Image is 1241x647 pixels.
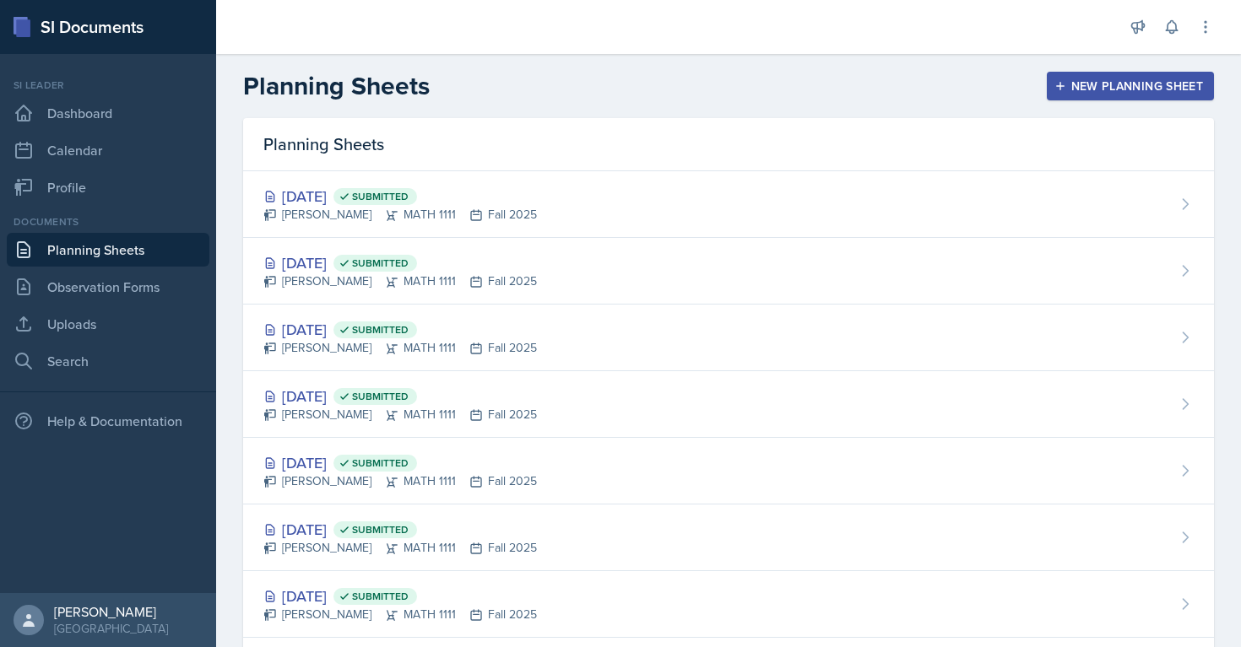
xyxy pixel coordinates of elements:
a: Planning Sheets [7,233,209,267]
a: [DATE] Submitted [PERSON_NAME]MATH 1111Fall 2025 [243,238,1214,305]
h2: Planning Sheets [243,71,430,101]
div: [DATE] [263,518,537,541]
a: Profile [7,170,209,204]
a: Observation Forms [7,270,209,304]
span: Submitted [352,323,409,337]
div: [PERSON_NAME] MATH 1111 Fall 2025 [263,406,537,423]
a: Dashboard [7,96,209,130]
div: [PERSON_NAME] MATH 1111 Fall 2025 [263,472,537,490]
div: [DATE] [263,451,537,474]
a: [DATE] Submitted [PERSON_NAME]MATH 1111Fall 2025 [243,571,1214,638]
div: Planning Sheets [243,118,1214,171]
button: New Planning Sheet [1047,72,1214,100]
div: [PERSON_NAME] MATH 1111 Fall 2025 [263,339,537,357]
div: [GEOGRAPHIC_DATA] [54,620,168,637]
a: Calendar [7,133,209,167]
a: [DATE] Submitted [PERSON_NAME]MATH 1111Fall 2025 [243,305,1214,371]
a: [DATE] Submitted [PERSON_NAME]MATH 1111Fall 2025 [243,504,1214,571]
div: [DATE] [263,385,537,407]
div: Help & Documentation [7,404,209,438]
div: [PERSON_NAME] MATH 1111 Fall 2025 [263,606,537,623]
div: [DATE] [263,318,537,341]
span: Submitted [352,390,409,403]
a: Search [7,344,209,378]
div: [PERSON_NAME] [54,603,168,620]
a: Uploads [7,307,209,341]
div: [PERSON_NAME] MATH 1111 Fall 2025 [263,272,537,290]
span: Submitted [352,456,409,470]
div: [DATE] [263,585,537,607]
div: [PERSON_NAME] MATH 1111 Fall 2025 [263,206,537,224]
span: Submitted [352,590,409,603]
div: Documents [7,214,209,229]
div: [DATE] [263,185,537,208]
a: [DATE] Submitted [PERSON_NAME]MATH 1111Fall 2025 [243,438,1214,504]
span: Submitted [352,523,409,536]
span: Submitted [352,256,409,270]
div: [PERSON_NAME] MATH 1111 Fall 2025 [263,539,537,557]
span: Submitted [352,190,409,203]
div: [DATE] [263,251,537,274]
a: [DATE] Submitted [PERSON_NAME]MATH 1111Fall 2025 [243,371,1214,438]
div: Si leader [7,78,209,93]
a: [DATE] Submitted [PERSON_NAME]MATH 1111Fall 2025 [243,171,1214,238]
div: New Planning Sheet [1058,79,1203,93]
